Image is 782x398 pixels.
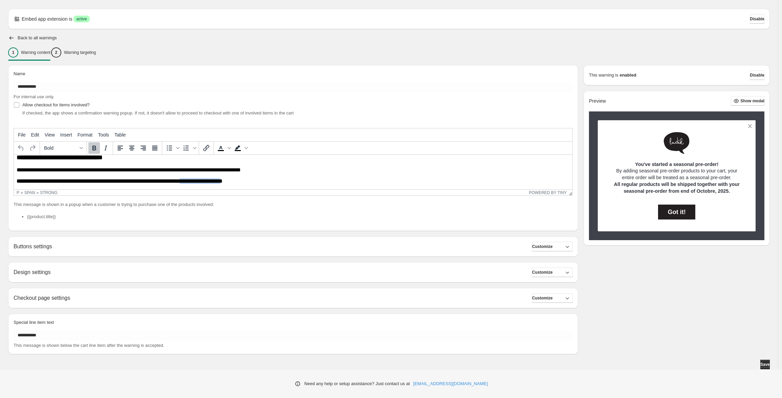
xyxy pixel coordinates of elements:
[76,16,87,22] span: active
[715,188,730,194] strong: , 2025.
[24,190,35,195] div: span
[126,142,138,154] button: Align center
[635,162,718,167] strong: You've started a seasonal pre-order!
[532,270,553,275] span: Customize
[114,142,126,154] button: Align left
[15,142,27,154] button: Undo
[532,242,573,251] button: Customize
[14,243,52,250] h2: Buttons settings
[100,142,111,154] button: Italic
[529,190,567,195] a: Powered by Tiny
[8,45,50,60] button: 1Warning content
[616,168,738,180] span: By adding seasonal pre-order products to your cart, your entire order will be treated as a season...
[750,70,764,80] button: Disable
[149,142,161,154] button: Justify
[200,142,212,154] button: Insert/edit link
[14,201,573,208] p: This message is shown in a popup when a customer is trying to purchase one of the products involved:
[14,295,70,301] h2: Checkout page settings
[215,142,232,154] div: Text color
[98,132,109,138] span: Tools
[18,132,26,138] span: File
[40,190,57,195] div: strong
[532,244,553,249] span: Customize
[31,132,39,138] span: Edit
[14,320,54,325] span: Special line item text
[532,268,573,277] button: Customize
[22,16,72,22] p: Embed app extension is
[532,293,573,303] button: Customize
[589,72,618,79] p: This warning is
[78,132,92,138] span: Format
[760,362,770,367] span: Save
[413,380,488,387] a: [EMAIL_ADDRESS][DOMAIN_NAME]
[138,142,149,154] button: Align right
[181,142,197,154] div: Numbered list
[750,14,764,24] button: Disable
[60,132,72,138] span: Insert
[750,16,764,22] span: Disable
[614,182,740,194] strong: All regular products will be shipped together with your seasonal pre-order from end of Octobre
[18,35,57,41] h2: Back to all warnings
[21,190,23,195] div: »
[620,72,636,79] strong: enabled
[567,190,572,195] div: Resize
[27,142,38,154] button: Redo
[589,98,606,104] h2: Preview
[22,102,90,107] span: Allow checkout for items involved?
[731,96,764,106] button: Show modal
[114,132,126,138] span: Table
[14,343,164,348] span: This message is shown below the cart line item after the warning is accepted.
[21,50,50,55] p: Warning content
[14,269,50,275] h2: Design settings
[8,47,18,58] div: 1
[27,213,573,220] li: {{product.title}}
[88,142,100,154] button: Bold
[64,50,96,55] p: Warning targeting
[14,155,572,189] iframe: Rich Text Area
[41,142,85,154] button: Formats
[750,72,764,78] span: Disable
[45,132,55,138] span: View
[14,94,54,99] span: For internal use only.
[164,142,181,154] div: Bullet list
[532,295,553,301] span: Customize
[51,45,96,60] button: 2Warning targeting
[17,190,19,195] div: p
[14,71,25,76] span: Name
[658,205,695,219] button: Got it!
[37,190,39,195] div: »
[760,360,770,369] button: Save
[22,110,294,116] span: If checked, the app shows a confirmation warning popup. If not, it doesn't allow to proceed to ch...
[51,47,61,58] div: 2
[740,98,764,104] span: Show modal
[232,142,249,154] div: Background color
[44,145,77,151] span: Bold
